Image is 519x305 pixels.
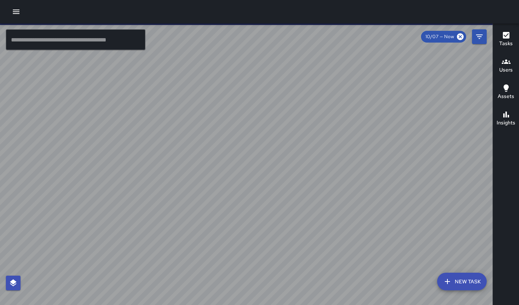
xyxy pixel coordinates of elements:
[493,79,519,106] button: Assets
[493,53,519,79] button: Users
[472,29,487,44] button: Filters
[493,106,519,132] button: Insights
[437,273,487,290] button: New Task
[493,26,519,53] button: Tasks
[421,31,466,43] div: 10/07 — Now
[499,66,513,74] h6: Users
[421,33,458,40] span: 10/07 — Now
[499,40,513,48] h6: Tasks
[498,92,514,101] h6: Assets
[497,119,515,127] h6: Insights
